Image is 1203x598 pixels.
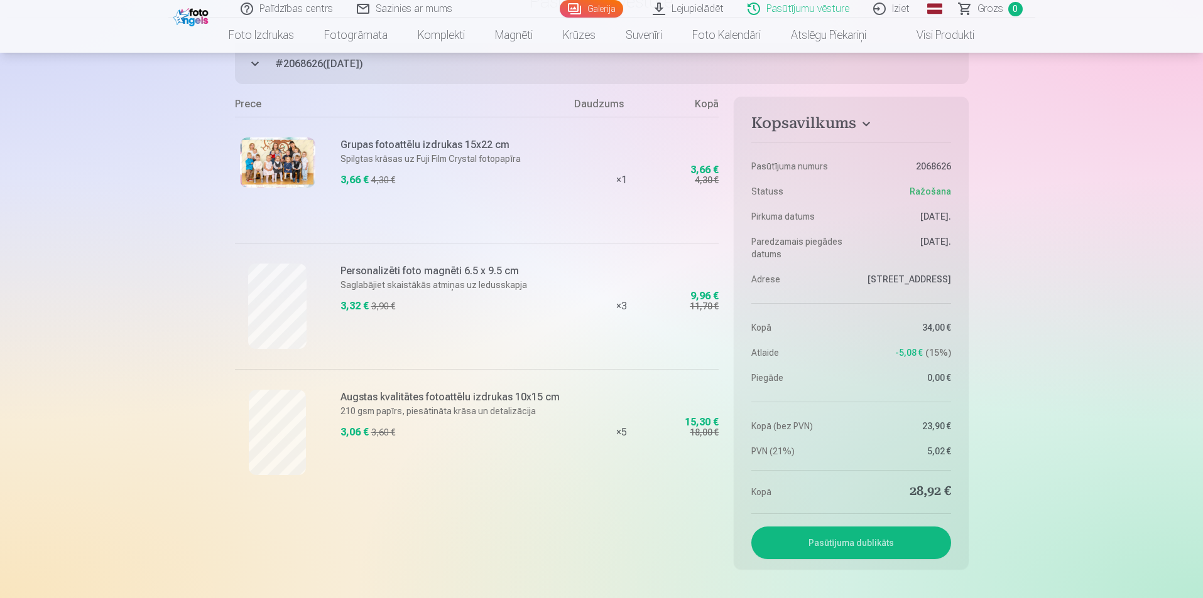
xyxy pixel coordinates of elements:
[751,420,845,432] dt: Kopā (bez PVN)
[340,390,567,405] h6: Augstas kvalitātes fotoattēlu izdrukas 10x15 cm
[275,56,969,72] span: # 2068626 ( [DATE] )
[173,5,212,26] img: /fa1
[751,346,845,359] dt: Atlaide
[235,43,969,84] button: #2068626([DATE])
[690,166,719,174] div: 3,66 €
[751,235,845,260] dt: Paredzamais piegādes datums
[340,299,369,314] div: 3,32 €
[371,174,395,186] div: 4,30 €
[690,300,719,312] div: 11,70 €
[751,483,845,501] dt: Kopā
[751,273,845,286] dt: Adrese
[857,210,951,223] dd: [DATE].
[340,279,567,291] p: Saglabājiet skaistākās atmiņas uz ledusskapja
[857,273,951,286] dd: [STREET_ADDRESS]
[857,371,951,384] dd: 0,00 €
[925,346,951,359] span: 15 %
[235,97,575,117] div: Prece
[895,346,923,359] span: -5,08 €
[751,160,845,173] dt: Pasūtījuma numurs
[214,18,309,53] a: Foto izdrukas
[751,210,845,223] dt: Pirkuma datums
[340,173,369,188] div: 3,66 €
[403,18,480,53] a: Komplekti
[751,445,845,457] dt: PVN (21%)
[340,137,567,152] h6: Grupas fotoattēlu izdrukas 15x22 cm
[857,420,951,432] dd: 23,90 €
[677,18,776,53] a: Foto kalendāri
[776,18,881,53] a: Atslēgu piekariņi
[857,160,951,173] dd: 2068626
[480,18,548,53] a: Magnēti
[751,321,845,334] dt: Kopā
[977,1,1003,16] span: Grozs
[695,174,719,186] div: 4,30 €
[371,426,395,439] div: 3,60 €
[751,526,950,559] button: Pasūtījuma dublikāts
[548,18,611,53] a: Krūzes
[910,185,951,198] span: Ražošana
[340,425,369,440] div: 3,06 €
[1008,2,1023,16] span: 0
[340,152,567,165] p: Spilgtas krāsas uz Fuji Film Crystal fotopapīra
[751,114,950,137] button: Kopsavilkums
[309,18,403,53] a: Fotogrāmata
[340,264,567,279] h6: Personalizēti foto magnēti 6.5 x 9.5 cm
[574,117,668,243] div: × 1
[611,18,677,53] a: Suvenīri
[857,235,951,260] dd: [DATE].
[690,292,719,300] div: 9,96 €
[574,243,668,369] div: × 3
[574,369,668,495] div: × 5
[857,445,951,457] dd: 5,02 €
[751,185,845,198] dt: Statuss
[881,18,989,53] a: Visi produkti
[857,483,951,501] dd: 28,92 €
[574,97,668,117] div: Daudzums
[371,300,395,312] div: 3,90 €
[857,321,951,334] dd: 34,00 €
[690,426,719,439] div: 18,00 €
[668,97,719,117] div: Kopā
[340,405,567,417] p: 210 gsm papīrs, piesātināta krāsa un detalizācija
[751,371,845,384] dt: Piegāde
[685,419,719,426] div: 15,30 €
